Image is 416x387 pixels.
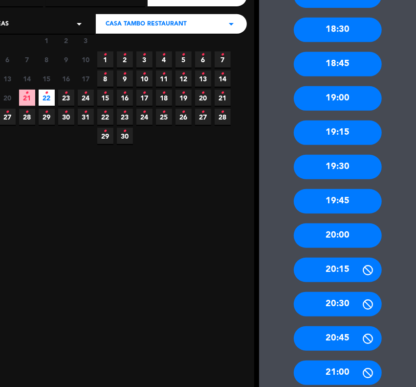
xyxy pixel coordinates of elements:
[215,71,231,87] span: 14
[97,51,113,68] span: 1
[84,104,88,120] i: •
[58,109,74,125] span: 30
[39,71,55,87] span: 15
[39,32,55,48] span: 1
[156,51,172,68] span: 4
[84,85,88,101] i: •
[215,51,231,68] span: 7
[104,104,107,120] i: •
[294,258,382,282] div: 20:15
[162,47,166,63] i: •
[215,90,231,106] span: 21
[104,85,107,101] i: •
[143,47,146,63] i: •
[225,18,237,30] i: arrow_drop_down
[58,51,74,68] span: 9
[39,109,55,125] span: 29
[143,85,146,101] i: •
[78,51,94,68] span: 10
[97,71,113,87] span: 8
[136,109,153,125] span: 24
[182,47,185,63] i: •
[123,104,127,120] i: •
[19,51,35,68] span: 7
[78,32,94,48] span: 3
[19,71,35,87] span: 14
[78,109,94,125] span: 31
[123,66,127,82] i: •
[294,155,382,179] div: 19:30
[97,90,113,106] span: 15
[136,51,153,68] span: 3
[294,52,382,76] div: 18:45
[143,104,146,120] i: •
[25,85,29,101] i: •
[221,85,224,101] i: •
[117,71,133,87] span: 9
[136,90,153,106] span: 17
[162,85,166,101] i: •
[19,90,35,106] span: 21
[117,51,133,68] span: 2
[195,71,211,87] span: 13
[156,71,172,87] span: 11
[221,66,224,82] i: •
[201,104,205,120] i: •
[201,47,205,63] i: •
[294,326,382,351] div: 20:45
[162,66,166,82] i: •
[294,361,382,385] div: 21:00
[294,86,382,111] div: 19:00
[221,104,224,120] i: •
[97,109,113,125] span: 22
[45,85,48,101] i: •
[97,128,113,144] span: 29
[182,66,185,82] i: •
[65,104,68,120] i: •
[104,66,107,82] i: •
[104,123,107,139] i: •
[156,109,172,125] span: 25
[156,90,172,106] span: 18
[294,189,382,214] div: 19:45
[162,104,166,120] i: •
[201,66,205,82] i: •
[215,109,231,125] span: 28
[201,85,205,101] i: •
[45,104,48,120] i: •
[25,104,29,120] i: •
[294,292,382,316] div: 20:30
[73,18,85,30] i: arrow_drop_down
[294,18,382,42] div: 18:30
[117,128,133,144] span: 30
[195,90,211,106] span: 20
[294,223,382,248] div: 20:00
[104,47,107,63] i: •
[195,51,211,68] span: 6
[182,85,185,101] i: •
[195,109,211,125] span: 27
[58,71,74,87] span: 16
[65,85,68,101] i: •
[19,109,35,125] span: 28
[175,71,192,87] span: 12
[78,90,94,106] span: 24
[6,104,9,120] i: •
[182,104,185,120] i: •
[136,71,153,87] span: 10
[58,32,74,48] span: 2
[117,90,133,106] span: 16
[123,123,127,139] i: •
[39,51,55,68] span: 8
[294,121,382,145] div: 19:15
[78,71,94,87] span: 17
[175,109,192,125] span: 26
[123,47,127,63] i: •
[175,90,192,106] span: 19
[39,90,55,106] span: 22
[143,66,146,82] i: •
[58,90,74,106] span: 23
[123,85,127,101] i: •
[117,109,133,125] span: 23
[221,47,224,63] i: •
